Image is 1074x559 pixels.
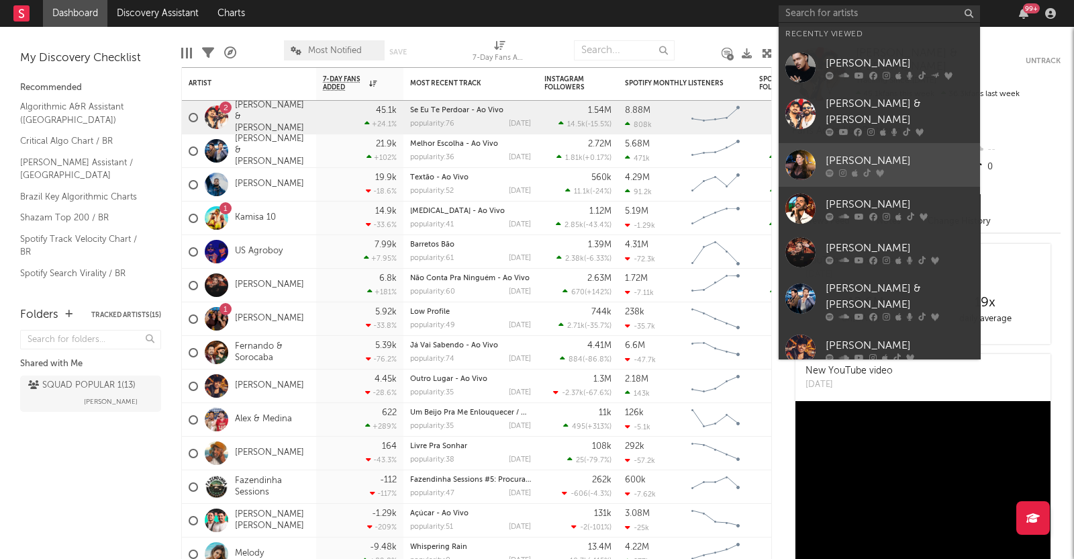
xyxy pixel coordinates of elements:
a: [PERSON_NAME] [235,179,304,190]
div: ( ) [562,489,612,498]
div: popularity: 36 [410,154,454,161]
div: Já Vai Sabendo - Ao Vivo [410,342,531,349]
div: [PERSON_NAME] & [PERSON_NAME] [826,96,973,128]
div: daily average [923,311,1047,327]
div: 744k [591,308,612,316]
div: popularity: 76 [410,120,454,128]
div: popularity: 74 [410,355,454,363]
div: Spotify Monthly Listeners [625,79,726,87]
div: 1.12M [589,207,612,216]
a: Açúcar - Ao Vivo [410,510,469,517]
div: +24.1 % [364,120,397,128]
span: -67.6 % [585,390,609,397]
a: US Agroboy [235,246,283,257]
a: Spotify Search Virality / BR [20,266,148,281]
div: 622 [382,408,397,417]
div: 5.39k [375,341,397,350]
div: [PERSON_NAME] & [PERSON_NAME] [826,281,973,313]
div: [DATE] [509,154,531,161]
svg: Chart title [685,403,746,437]
div: 471k [625,154,650,163]
span: Most Notified [308,46,362,55]
div: 7.99k [375,241,397,249]
a: Alex & Medina [235,414,292,425]
div: Edit Columns [181,34,192,73]
a: [PERSON_NAME] Assistant / [GEOGRAPHIC_DATA] [20,155,148,183]
div: Melhor Escolha - Ao Vivo [410,140,531,148]
div: Folders [20,307,58,323]
div: ( ) [567,456,612,464]
a: [PERSON_NAME] [235,313,304,325]
div: +102 % [367,153,397,162]
div: [PERSON_NAME] [826,240,973,256]
span: 2.38k [565,255,584,263]
span: [PERSON_NAME] [84,394,138,410]
a: [PERSON_NAME] [235,279,304,291]
div: 808k [625,120,652,129]
div: popularity: 35 [410,423,454,430]
div: Instagram Followers [544,75,591,91]
a: Um Beijo Pra Me Enlouquecer / Deixei de Ser Cowboy - Ao Vivo [410,409,632,417]
button: Untrack [1026,47,1061,75]
div: ( ) [553,388,612,397]
div: -7.62k [625,490,656,499]
div: ( ) [563,422,612,431]
span: 11.1k [574,188,590,196]
a: Shazam Top 200 / BR [20,210,148,225]
div: -76.2 % [366,355,397,363]
div: +181 % [367,288,397,296]
div: New YouTube video [805,364,893,378]
div: 4.45k [375,375,397,384]
span: 2.71k [567,322,585,330]
span: -4.3 % [590,490,609,498]
a: Critical Algo Chart / BR [20,134,148,148]
div: ( ) [556,220,612,229]
svg: Chart title [685,202,746,235]
a: Kamisa 10 [235,212,276,224]
div: Filters [202,34,214,73]
div: [DATE] [509,423,531,430]
a: Algorithmic A&R Assistant ([GEOGRAPHIC_DATA]) [20,99,148,127]
span: -6.33 % [586,255,609,263]
div: [DATE] [509,221,531,228]
div: -43.3 % [366,456,397,464]
a: Se Eu Te Perdoar - Ao Vivo [410,107,503,114]
div: -5.1k [625,423,650,431]
div: -7.11k [625,288,654,297]
div: -112 [380,476,397,484]
div: 4.22M [625,543,649,552]
span: +142 % [587,289,609,296]
div: 21.9k [376,140,397,148]
svg: Chart title [685,302,746,336]
div: 2.72M [588,140,612,148]
div: Yasmin - Ao Vivo [410,208,531,215]
div: -47.7k [625,355,656,364]
a: Low Profile [410,308,450,316]
a: Textão - Ao Vivo [410,174,469,181]
div: 5.92k [375,308,397,316]
div: 108k [592,442,612,451]
div: popularity: 38 [410,456,454,464]
span: 884 [569,356,583,363]
button: 99+ [1019,8,1028,19]
div: [PERSON_NAME] [826,153,973,169]
div: My Discovery Checklist [20,50,161,67]
div: 91.2k [625,187,652,196]
span: -79.7 % [586,457,609,464]
div: Não Conta Pra Ninguém - Ao Vivo [410,275,531,282]
a: Não Conta Pra Ninguém - Ao Vivo [410,275,530,282]
div: 7-Day Fans Added (7-Day Fans Added) [473,50,526,67]
div: [DATE] [509,523,531,531]
a: [PERSON_NAME] [779,328,980,372]
div: [DATE] [509,120,531,128]
button: Save [389,48,407,56]
div: 0 [971,159,1061,176]
a: Brazil Key Algorithmic Charts [20,189,148,204]
div: ( ) [556,254,612,263]
div: [DATE] [509,322,531,329]
span: -24 % [592,188,609,196]
div: -33.6 % [366,220,397,229]
a: Outro Lugar - Ao Vivo [410,376,487,383]
span: 1.81k [565,155,583,162]
a: Whispering Rain [410,544,467,551]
